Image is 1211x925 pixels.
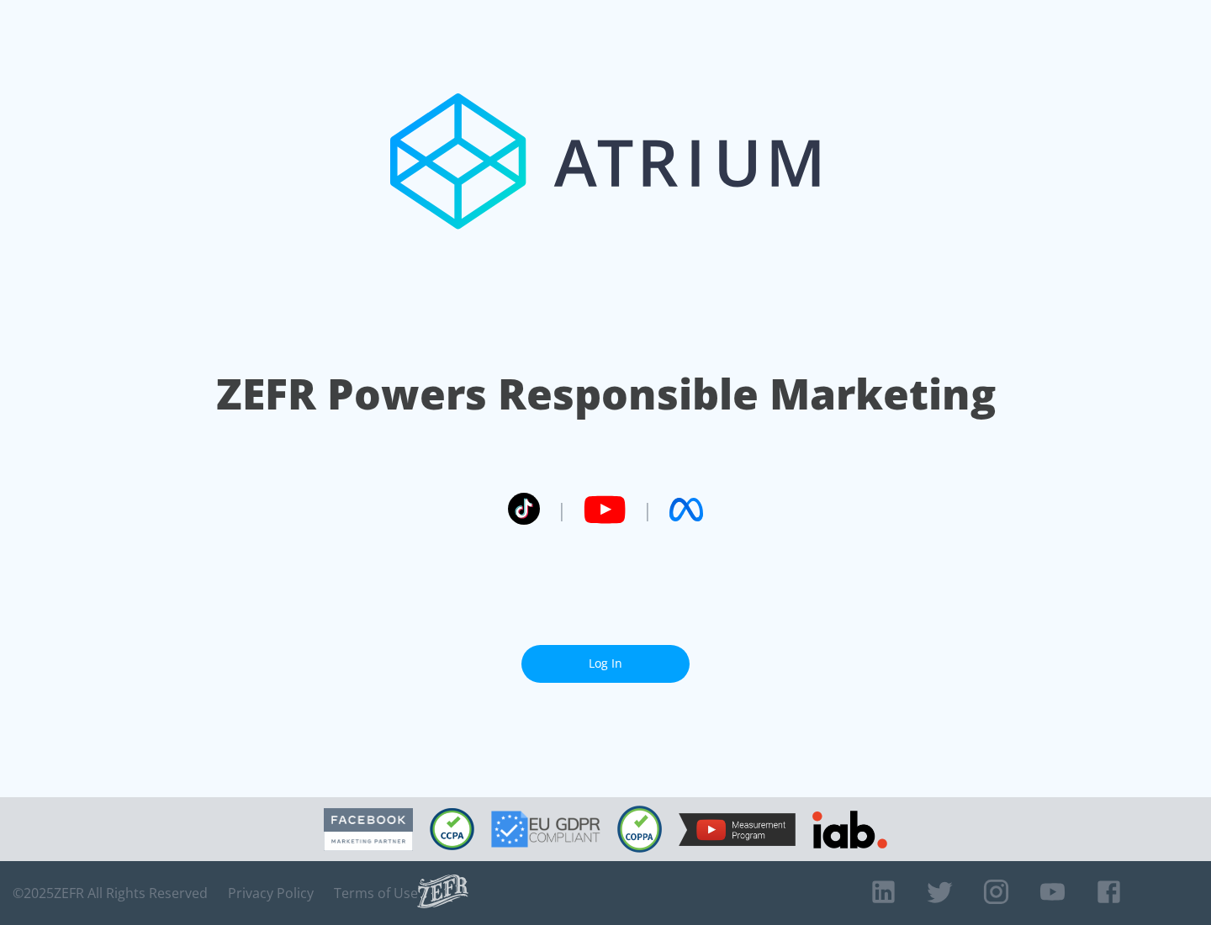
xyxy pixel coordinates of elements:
span: | [557,497,567,522]
img: Facebook Marketing Partner [324,808,413,851]
a: Terms of Use [334,885,418,901]
img: GDPR Compliant [491,811,600,848]
a: Privacy Policy [228,885,314,901]
a: Log In [521,645,690,683]
span: © 2025 ZEFR All Rights Reserved [13,885,208,901]
img: YouTube Measurement Program [679,813,796,846]
img: IAB [812,811,887,848]
img: COPPA Compliant [617,806,662,853]
h1: ZEFR Powers Responsible Marketing [216,365,996,423]
span: | [643,497,653,522]
img: CCPA Compliant [430,808,474,850]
